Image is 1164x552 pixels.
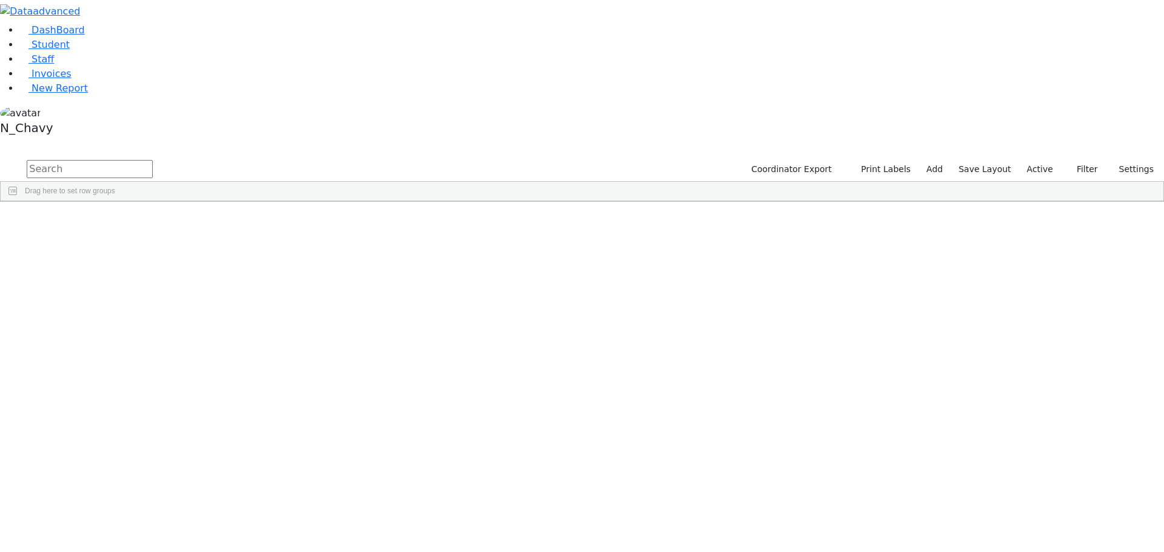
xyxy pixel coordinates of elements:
[27,160,153,178] input: Search
[19,24,85,36] a: DashBoard
[32,68,72,79] span: Invoices
[19,53,54,65] a: Staff
[847,160,916,179] button: Print Labels
[32,82,88,94] span: New Report
[1061,160,1103,179] button: Filter
[921,160,948,179] a: Add
[32,53,54,65] span: Staff
[743,160,837,179] button: Coordinator Export
[1103,160,1159,179] button: Settings
[25,187,115,195] span: Drag here to set row groups
[953,160,1016,179] button: Save Layout
[19,68,72,79] a: Invoices
[19,39,70,50] a: Student
[32,24,85,36] span: DashBoard
[32,39,70,50] span: Student
[1022,160,1059,179] label: Active
[19,82,88,94] a: New Report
